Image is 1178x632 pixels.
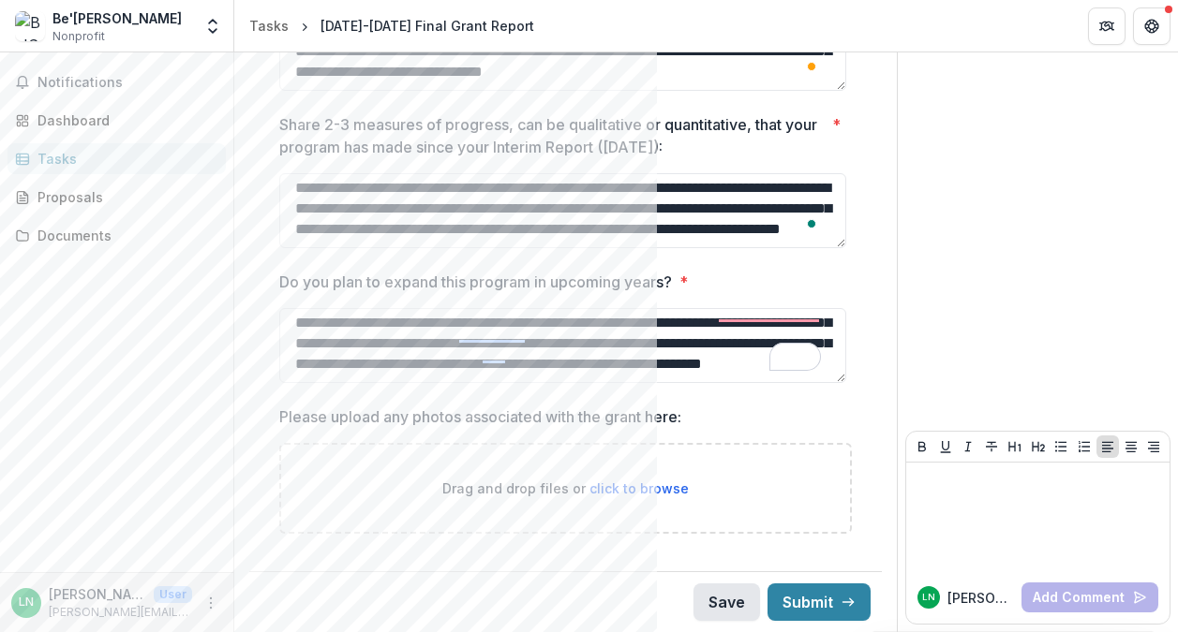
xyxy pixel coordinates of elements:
[911,435,933,458] button: Bold
[1120,435,1142,458] button: Align Center
[7,67,226,97] button: Notifications
[1021,582,1158,612] button: Add Comment
[52,28,105,45] span: Nonprofit
[37,110,211,130] div: Dashboard
[279,113,825,158] p: Share 2-3 measures of progress, can be qualitative or quantitative, that your program has made si...
[589,480,689,496] span: click to browse
[980,435,1003,458] button: Strike
[242,12,542,39] nav: breadcrumb
[49,604,192,621] p: [PERSON_NAME][EMAIL_ADDRESS][DOMAIN_NAME]
[1073,435,1096,458] button: Ordered List
[957,435,979,458] button: Italicize
[19,596,34,609] div: Lindsey Newman
[1050,435,1072,458] button: Bullet List
[279,16,846,91] textarea: To enrich screen reader interactions, please activate Accessibility in Grammarly extension settings
[442,478,689,498] p: Drag and drop files or
[1096,435,1119,458] button: Align Left
[200,7,226,45] button: Open entity switcher
[7,143,226,174] a: Tasks
[242,12,296,39] a: Tasks
[1027,435,1050,458] button: Heading 2
[279,173,846,248] textarea: To enrich screen reader interactions, please activate Accessibility in Grammarly extension settings
[1142,435,1165,458] button: Align Right
[37,187,211,207] div: Proposals
[7,105,226,136] a: Dashboard
[922,593,935,602] div: Lindsey Newman
[15,11,45,41] img: Be'Chol Lashon
[934,435,957,458] button: Underline
[7,220,226,251] a: Documents
[768,583,871,621] button: Submit
[947,588,1014,608] p: [PERSON_NAME]
[37,75,218,91] span: Notifications
[49,584,146,604] p: [PERSON_NAME]
[1004,435,1026,458] button: Heading 1
[200,592,222,614] button: More
[279,405,681,428] p: Please upload any photos associated with the grant here:
[1088,7,1126,45] button: Partners
[279,308,846,383] textarea: To enrich screen reader interactions, please activate Accessibility in Grammarly extension settings
[37,226,211,245] div: Documents
[321,16,534,36] div: [DATE]-[DATE] Final Grant Report
[52,8,182,28] div: Be'[PERSON_NAME]
[37,149,211,169] div: Tasks
[1133,7,1171,45] button: Get Help
[693,583,760,621] button: Save
[279,271,672,293] p: Do you plan to expand this program in upcoming years?
[249,16,289,36] div: Tasks
[7,182,226,213] a: Proposals
[154,586,192,603] p: User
